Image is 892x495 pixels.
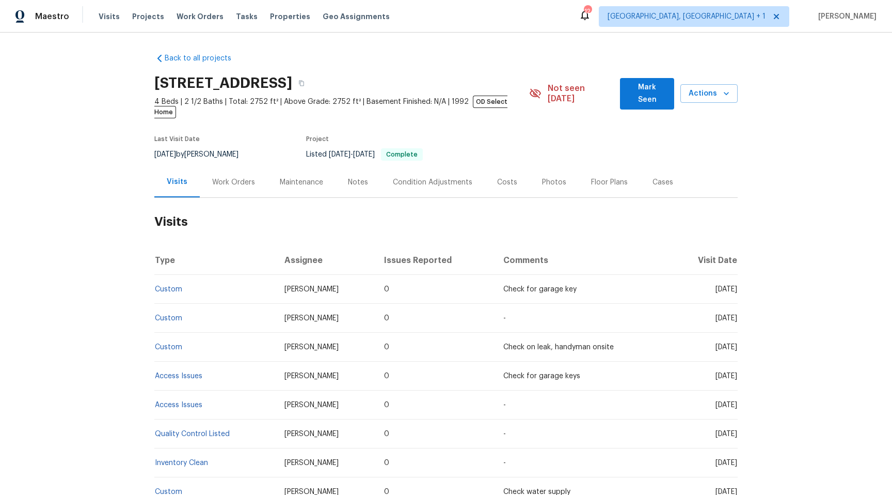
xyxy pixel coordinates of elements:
div: Cases [652,177,673,188]
th: Comments [495,246,670,275]
a: Custom [155,315,182,322]
span: Work Orders [177,11,224,22]
button: Copy Address [292,74,311,92]
a: Custom [155,286,182,293]
span: [PERSON_NAME] [284,286,339,293]
span: Actions [689,87,729,100]
th: Type [154,246,276,275]
a: Quality Control Listed [155,430,230,438]
span: 0 [384,286,389,293]
span: Not seen [DATE] [548,83,613,104]
span: [DATE] [715,344,737,351]
span: Maestro [35,11,69,22]
th: Issues Reported [376,246,495,275]
a: Custom [155,344,182,351]
span: Check for garage keys [503,373,580,380]
span: Check for garage key [503,286,577,293]
div: Visits [167,177,187,187]
span: [DATE] [715,401,737,409]
span: OD Select Home [154,96,507,118]
th: Visit Date [670,246,738,275]
span: Visits [99,11,120,22]
span: Project [306,136,329,142]
span: Properties [270,11,310,22]
span: [DATE] [715,373,737,380]
span: 0 [384,315,389,322]
div: Work Orders [212,177,255,188]
span: [PERSON_NAME] [284,373,339,380]
span: 0 [384,373,389,380]
a: Inventory Clean [155,459,208,467]
span: Mark Seen [628,81,666,106]
span: Last Visit Date [154,136,200,142]
h2: [STREET_ADDRESS] [154,78,292,88]
div: Costs [497,177,517,188]
span: - [503,401,506,409]
span: 0 [384,344,389,351]
a: Access Issues [155,373,202,380]
span: - [503,430,506,438]
span: 0 [384,401,389,409]
span: [PERSON_NAME] [284,344,339,351]
span: [PERSON_NAME] [284,401,339,409]
div: by [PERSON_NAME] [154,148,251,161]
span: [PERSON_NAME] [284,430,339,438]
span: Complete [382,151,422,158]
button: Mark Seen [620,78,675,110]
span: Check on leak, handyman onsite [503,344,614,351]
span: [PERSON_NAME] [284,459,339,467]
span: [GEOGRAPHIC_DATA], [GEOGRAPHIC_DATA] + 1 [608,11,766,22]
span: 4 Beds | 2 1/2 Baths | Total: 2752 ft² | Above Grade: 2752 ft² | Basement Finished: N/A | 1992 [154,97,529,117]
div: Condition Adjustments [393,177,472,188]
span: 0 [384,430,389,438]
h2: Visits [154,198,738,246]
span: 0 [384,459,389,467]
span: - [503,315,506,322]
span: Projects [132,11,164,22]
th: Assignee [276,246,376,275]
span: [DATE] [715,315,737,322]
div: Maintenance [280,177,323,188]
span: - [503,459,506,467]
span: [DATE] [353,151,375,158]
a: Back to all projects [154,53,253,64]
span: [DATE] [329,151,351,158]
span: [DATE] [715,459,737,467]
span: [DATE] [154,151,176,158]
span: - [329,151,375,158]
span: [DATE] [715,286,737,293]
div: Floor Plans [591,177,628,188]
span: [DATE] [715,430,737,438]
span: Geo Assignments [323,11,390,22]
div: Notes [348,177,368,188]
span: [PERSON_NAME] [814,11,877,22]
span: [PERSON_NAME] [284,315,339,322]
a: Access Issues [155,401,202,409]
div: 12 [584,6,591,17]
button: Actions [680,84,738,103]
span: Listed [306,151,423,158]
span: Tasks [236,13,258,20]
div: Photos [542,177,566,188]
